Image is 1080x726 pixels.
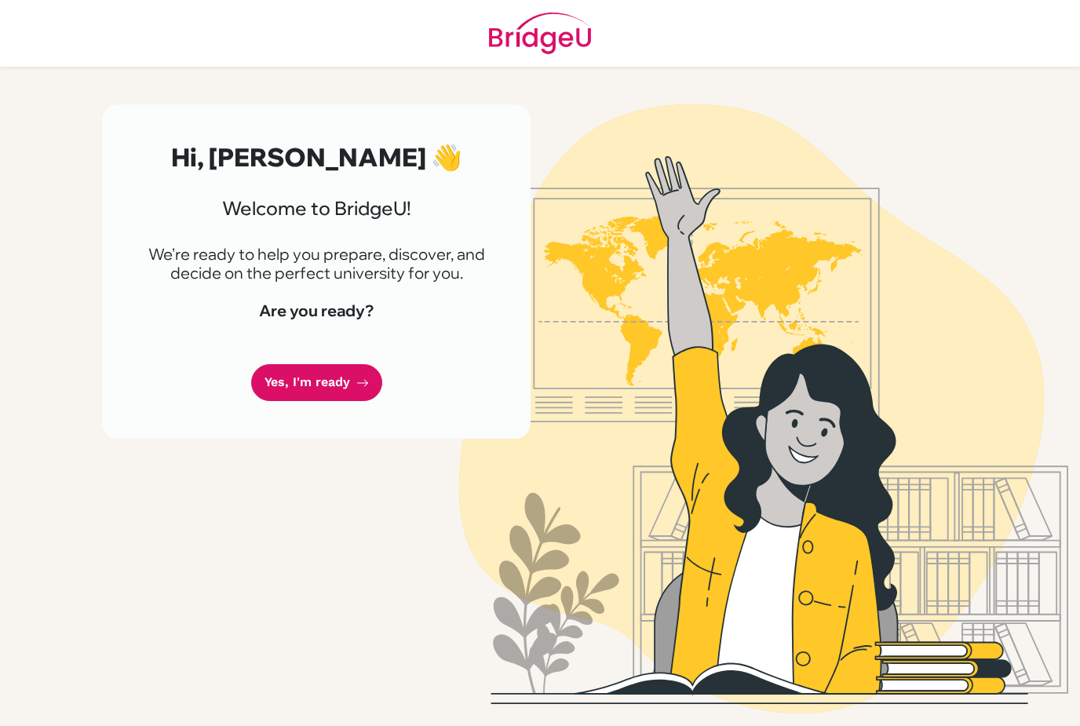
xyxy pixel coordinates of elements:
a: Yes, I'm ready [251,364,382,401]
h3: Welcome to BridgeU! [140,197,493,220]
h2: Hi, [PERSON_NAME] 👋 [140,142,493,172]
p: We're ready to help you prepare, discover, and decide on the perfect university for you. [140,245,493,283]
h4: Are you ready? [140,301,493,320]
